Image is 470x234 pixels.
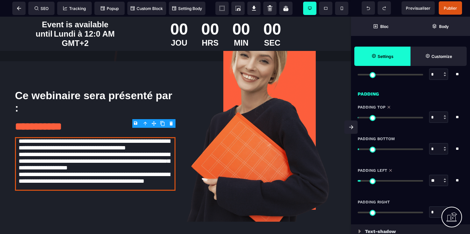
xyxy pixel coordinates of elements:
[36,3,108,22] span: Event is available until
[358,199,390,205] span: Padding Right
[232,3,250,22] div: 00
[170,3,188,22] div: 00
[201,22,219,31] div: HRS
[172,6,202,11] span: Setting Body
[170,22,188,31] div: JOU
[411,47,467,66] span: Open Style Manager
[15,70,176,101] h1: Ce webinaire sera présenté par :
[232,22,250,31] div: MIN
[378,54,394,59] strong: Settings
[358,136,395,141] span: Padding Bottom
[411,17,470,36] span: Open Layer Manager
[63,6,86,11] span: Tracking
[406,6,430,11] span: Previsualiser
[354,47,411,66] span: Settings
[431,54,452,59] strong: Customize
[351,17,411,36] span: Open Blocks
[101,6,119,11] span: Popup
[380,24,389,29] strong: Bloc
[263,22,281,31] div: SEC
[215,2,229,15] span: View components
[35,6,49,11] span: SEO
[231,2,245,15] span: Screenshot
[444,6,457,11] span: Publier
[358,105,386,110] span: Padding Top
[201,3,219,22] div: 00
[402,1,435,15] span: Preview
[131,6,163,11] span: Custom Block
[358,229,361,233] img: loading
[358,168,387,173] span: Padding Left
[263,3,281,22] div: 00
[54,13,115,31] span: Lundi à 12:0 AM GMT+2
[439,24,449,29] strong: Body
[351,87,470,98] div: Padding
